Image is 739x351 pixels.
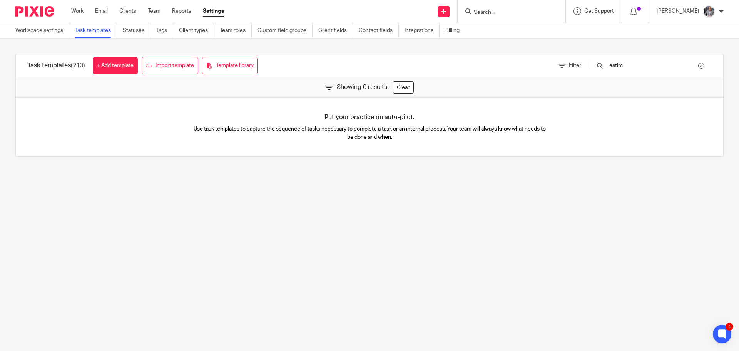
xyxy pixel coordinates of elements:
a: Custom field groups [257,23,313,38]
img: Pixie [15,6,54,17]
div: 4 [726,323,733,331]
a: Work [71,7,84,15]
span: Showing 0 results. [337,83,389,92]
input: Search... [609,61,698,70]
a: Client fields [318,23,353,38]
img: -%20%20-%20studio@ingrained.co.uk%20for%20%20-20220223%20at%20101413%20-%201W1A2026.jpg [703,5,715,18]
span: (213) [71,62,85,69]
a: Integrations [405,23,440,38]
a: Team [148,7,161,15]
span: Get Support [584,8,614,14]
a: Reports [172,7,191,15]
a: Task templates [75,23,117,38]
a: Contact fields [359,23,399,38]
a: Workspace settings [15,23,69,38]
a: Client types [179,23,214,38]
h1: Task templates [27,62,85,70]
a: Import template [142,57,198,74]
a: Email [95,7,108,15]
p: [PERSON_NAME] [657,7,699,15]
input: Search [473,9,542,16]
p: Use task templates to capture the sequence of tasks necessary to complete a task or an internal p... [193,125,547,141]
a: Team roles [220,23,252,38]
h4: Put your practice on auto-pilot. [324,113,415,121]
a: Tags [156,23,173,38]
span: Filter [569,63,581,68]
a: Clear [393,81,414,94]
a: + Add template [93,57,138,74]
a: Statuses [123,23,150,38]
a: Billing [445,23,465,38]
a: Settings [203,7,224,15]
a: Clients [119,7,136,15]
a: Template library [202,57,258,74]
